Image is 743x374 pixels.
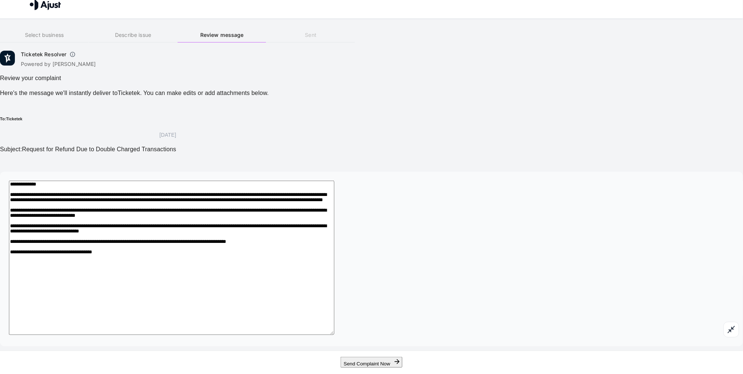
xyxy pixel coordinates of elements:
[21,51,67,58] h6: Ticketek Resolver
[341,357,402,368] button: Send Complaint Now
[21,60,96,68] p: Powered by [PERSON_NAME]
[89,31,178,39] h6: Describe issue
[267,31,355,39] h6: Sent
[178,31,266,39] h6: Review message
